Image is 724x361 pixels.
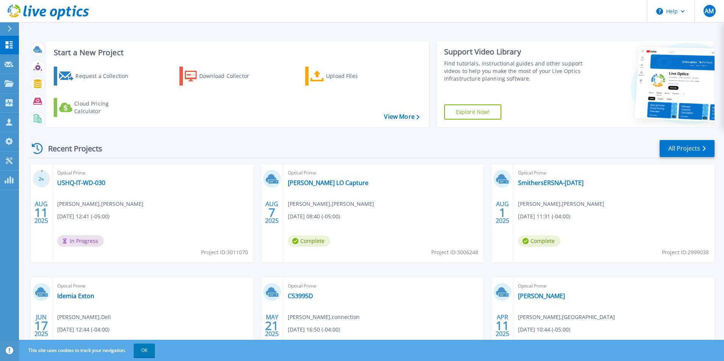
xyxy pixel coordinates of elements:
[518,212,570,221] span: [DATE] 11:31 (-04:00)
[288,179,368,187] a: [PERSON_NAME] LO Capture
[199,68,260,84] div: Download Collector
[288,200,374,208] span: [PERSON_NAME] , [PERSON_NAME]
[288,169,480,177] span: Optical Prime
[326,68,387,84] div: Upload Files
[705,8,714,14] span: AM
[179,67,264,86] a: Download Collector
[57,235,104,247] span: In Progress
[57,169,249,177] span: Optical Prime
[268,209,275,216] span: 7
[518,235,560,247] span: Complete
[288,282,480,290] span: Optical Prime
[34,209,48,216] span: 11
[57,325,109,334] span: [DATE] 12:44 (-04:00)
[518,292,565,300] a: [PERSON_NAME]
[57,313,111,321] span: [PERSON_NAME] , Dell
[21,344,155,357] span: This site uses cookies to track your navigation.
[57,292,94,300] a: Idemia Exton
[57,179,105,187] a: USHQ-IT-WD-030
[33,175,50,184] h3: 2
[288,235,330,247] span: Complete
[495,312,510,339] div: APR 2025
[265,312,279,339] div: MAY 2025
[444,104,502,120] a: Explore Now!
[288,313,360,321] span: [PERSON_NAME] , connection
[74,100,135,115] div: Cloud Pricing Calculator
[518,325,570,334] span: [DATE] 10:44 (-05:00)
[518,179,584,187] a: SmithersERSNA-[DATE]
[57,200,144,208] span: [PERSON_NAME] , [PERSON_NAME]
[518,282,710,290] span: Optical Prime
[288,212,340,221] span: [DATE] 08:40 (-05:00)
[54,48,419,57] h3: Start a New Project
[54,67,138,86] a: Request a Collection
[265,199,279,226] div: AUG 2025
[518,313,615,321] span: [PERSON_NAME] , [GEOGRAPHIC_DATA]
[305,67,390,86] a: Upload Files
[444,60,586,82] div: Find tutorials, instructional guides and other support videos to help you make the most of your L...
[201,248,248,257] span: Project ID: 3011070
[660,140,715,157] a: All Projects
[265,322,279,329] span: 21
[29,139,112,158] div: Recent Projects
[57,212,109,221] span: [DATE] 12:41 (-05:00)
[134,344,155,357] button: OK
[34,322,48,329] span: 17
[54,98,138,117] a: Cloud Pricing Calculator
[499,209,506,216] span: 1
[34,199,48,226] div: AUG 2025
[662,248,709,257] span: Project ID: 2999038
[384,113,419,120] a: View More
[496,322,509,329] span: 11
[57,282,249,290] span: Optical Prime
[518,200,604,208] span: [PERSON_NAME] , [PERSON_NAME]
[431,248,478,257] span: Project ID: 3006248
[41,177,44,181] span: %
[288,325,340,334] span: [DATE] 16:50 (-04:00)
[495,199,510,226] div: AUG 2025
[518,169,710,177] span: Optical Prime
[288,292,313,300] a: C53995D
[34,312,48,339] div: JUN 2025
[75,68,136,84] div: Request a Collection
[444,47,586,57] div: Support Video Library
